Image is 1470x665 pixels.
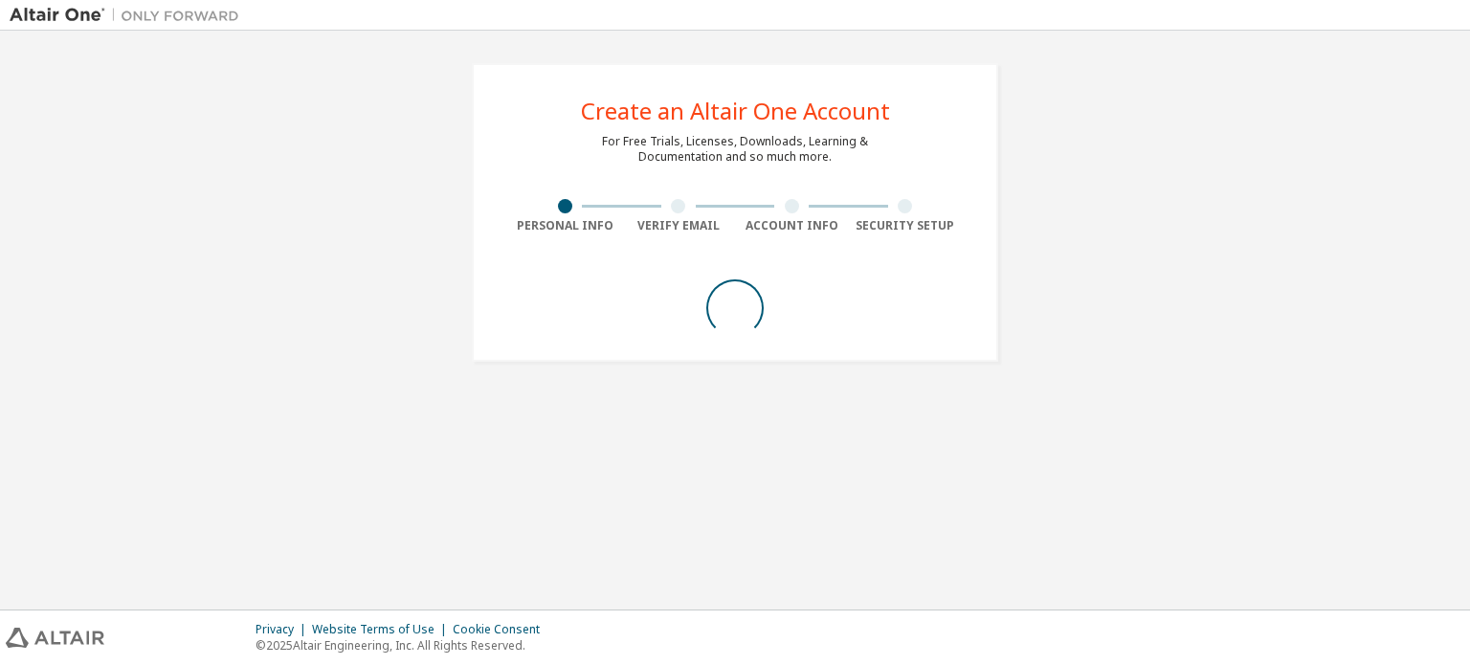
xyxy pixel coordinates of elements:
[453,622,551,637] div: Cookie Consent
[312,622,453,637] div: Website Terms of Use
[581,100,890,122] div: Create an Altair One Account
[10,6,249,25] img: Altair One
[256,637,551,654] p: © 2025 Altair Engineering, Inc. All Rights Reserved.
[849,218,963,233] div: Security Setup
[735,218,849,233] div: Account Info
[622,218,736,233] div: Verify Email
[602,134,868,165] div: For Free Trials, Licenses, Downloads, Learning & Documentation and so much more.
[6,628,104,648] img: altair_logo.svg
[256,622,312,637] div: Privacy
[508,218,622,233] div: Personal Info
